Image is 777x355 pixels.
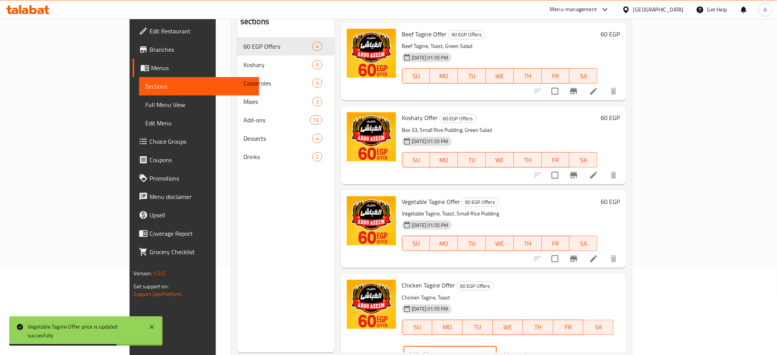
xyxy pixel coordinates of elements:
span: FR [545,154,567,166]
div: Mixes3 [237,92,335,111]
div: Add-ons13 [237,111,335,129]
img: Beef Tagine Offer [347,29,396,78]
nav: Menu sections [237,34,335,169]
span: Edit Restaurant [149,26,253,36]
span: SU [406,154,427,166]
a: Upsell [133,206,260,224]
button: FR [542,68,570,84]
span: 5 [313,61,322,69]
button: WE [486,68,514,84]
span: Get support on: [133,281,169,291]
a: Edit Menu [139,114,260,132]
div: 60 EGP Offers [243,42,312,51]
button: TU [458,236,486,251]
button: Branch-specific-item [565,250,583,268]
a: Full Menu View [139,95,260,114]
div: items [312,79,322,88]
span: TU [461,71,483,82]
span: 60 EGP Offers [440,114,476,123]
span: SA [573,154,595,166]
a: Coupons [133,151,260,169]
button: TH [523,320,554,335]
div: Menu-management [550,5,597,14]
button: SU [402,236,430,251]
button: MO [432,320,463,335]
button: TU [458,152,486,168]
span: Select to update [547,83,563,99]
div: Koshary5 [237,56,335,74]
button: MO [430,68,458,84]
span: Branches [149,45,253,54]
div: Casseroles5 [237,74,335,92]
p: Vegetable Tagine, Toast, Small Rice Pudding [402,209,598,219]
a: Coverage Report [133,224,260,243]
div: items [312,134,322,143]
a: Edit menu item [589,87,598,96]
span: Beef Tagine Offer [402,28,447,40]
span: Select to update [547,167,563,183]
button: MO [430,236,458,251]
div: items [312,97,322,106]
button: SA [570,236,598,251]
div: Drinks2 [237,148,335,166]
button: FR [554,320,584,335]
span: Add-ons [243,115,310,125]
span: SA [573,71,595,82]
span: [DATE] 01:55 PM [409,138,452,145]
span: 3 [313,98,322,105]
button: SU [402,320,433,335]
span: Edit Menu [145,118,253,128]
span: Choice Groups [149,137,253,146]
div: items [310,115,322,125]
span: SA [573,238,595,249]
p: Chicken Tagine, Toast [402,293,614,302]
span: Coupons [149,155,253,164]
button: WE [486,236,514,251]
a: Grocery Checklist [133,243,260,261]
button: SA [570,152,598,168]
a: Support.OpsPlatform [133,289,182,299]
a: Sections [139,77,260,95]
span: Promotions [149,174,253,183]
span: Menu disclaimer [149,192,253,201]
span: Mixes [243,97,312,106]
img: Chicken Tagine Offer [347,280,396,329]
p: Beef Tagine, Toast, Green Salad [402,41,598,51]
span: SA [586,322,611,333]
span: 2 [313,153,322,161]
button: TU [463,320,493,335]
span: 5 [313,80,322,87]
button: TH [514,236,542,251]
div: 60 EGP Offers [457,281,494,291]
span: FR [545,238,567,249]
a: Menu disclaimer [133,187,260,206]
span: WE [489,154,511,166]
span: TH [517,238,539,249]
span: 4 [313,135,322,142]
span: Upsell [149,210,253,220]
span: Coverage Report [149,229,253,238]
button: WE [493,320,523,335]
div: 60 EGP Offers4 [237,37,335,56]
span: MO [433,71,455,82]
h6: 60 EGP [601,196,620,207]
span: 13 [310,117,322,124]
span: MO [433,154,455,166]
div: 60 EGP Offers [462,198,499,207]
a: Promotions [133,169,260,187]
span: Sections [145,82,253,91]
div: [GEOGRAPHIC_DATA] [633,5,684,14]
span: FR [557,322,581,333]
a: Edit menu item [589,254,598,263]
span: TU [466,322,490,333]
div: Drinks [243,152,312,161]
span: 4 [313,43,322,50]
a: Edit menu item [589,171,598,180]
button: SA [583,320,614,335]
button: TH [514,152,542,168]
div: 60 EGP Offers [448,30,485,39]
a: Branches [133,40,260,59]
span: FR [545,71,567,82]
